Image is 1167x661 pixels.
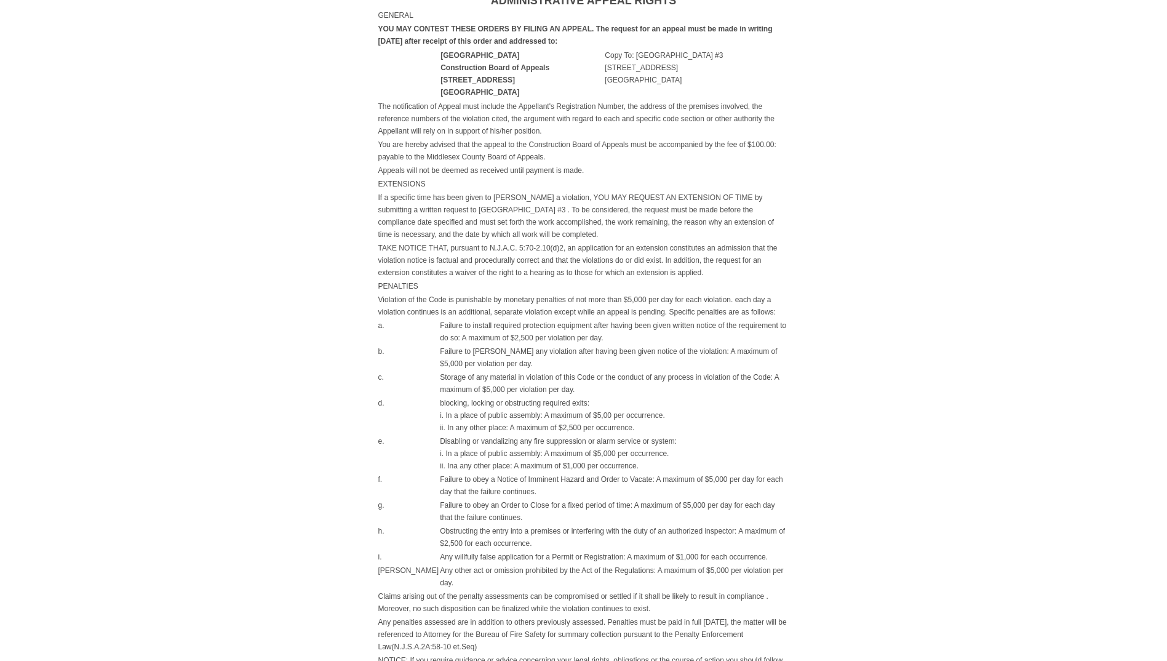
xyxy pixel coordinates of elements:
[378,371,440,396] td: c.
[439,473,789,499] td: Failure to obey a Notice of Imminent Hazard and Order to Vacate: A maximum of $5,000 per day for ...
[439,564,789,590] td: Any other act or omission prohibited by the Act of the Regulations: A maximum of $5,000 per viola...
[378,319,440,345] td: a.
[378,499,440,524] td: g.
[378,177,790,191] td: EXTENSIONS
[439,550,789,564] td: Any willfully false application for a Permit or Registration: A maximum of $1,000 for each occurr...
[439,499,789,524] td: Failure to obey an Order to Close for a fixed period of time: A maximum of $5,000 per day for eac...
[439,345,789,371] td: Failure to [PERSON_NAME] any violation after having been given notice of the violation: A maximum...
[439,396,789,435] td: blocking, locking or obstructing required exits: i. In a place of public assembly: A maximum of $...
[378,279,790,293] td: PENALTIES
[378,590,790,615] td: Claims arising out of the penalty assessments can be compromised or settled if it shall be likely...
[378,615,790,654] td: Any penalties assessed are in addition to others previously assessed. Penalties must be paid in f...
[439,319,789,345] td: Failure to install required protection equipment after having been given written notice of the re...
[378,550,440,564] td: i.
[378,25,773,46] strong: YOU MAY CONTEST THESE ORDERS BY FILING AN APPEAL. The request for an appeal must be made in writi...
[378,191,790,241] td: If a specific time has been given to [PERSON_NAME] a violation, YOU MAY REQUEST AN EXTENSION OF T...
[439,435,789,473] td: Disabling or vandalizing any fire suppression or alarm service or system: i. In a place of public...
[378,564,440,590] td: [PERSON_NAME]
[378,473,440,499] td: f.
[378,100,790,138] td: The notification of Appeal must include the Appellant's Registration Number, the address of the p...
[378,345,440,371] td: b.
[378,293,790,319] td: Violation of the Code is punishable by monetary penalties of not more than $5,000 per day for eac...
[378,164,790,177] td: Appeals will not be deemed as received until payment is made.
[604,49,783,99] td: Copy To: [GEOGRAPHIC_DATA] #3 [STREET_ADDRESS] [GEOGRAPHIC_DATA]
[378,524,440,550] td: h.
[440,51,549,97] strong: [GEOGRAPHIC_DATA] Construction Board of Appeals [STREET_ADDRESS] [GEOGRAPHIC_DATA]
[378,241,790,279] td: TAKE NOTICE THAT, pursuant to N.J.A.C. 5:70-2.10(d)2, an application for an extension constitutes...
[378,435,440,473] td: e.
[378,138,790,164] td: You are hereby advised that the appeal to the Construction Board of Appeals must be accompanied b...
[378,396,440,435] td: d.
[378,9,790,22] td: GENERAL
[439,371,789,396] td: Storage of any material in violation of this Code or the conduct of any process in violation of t...
[439,524,789,550] td: Obstructing the entry into a premises or interfering with the duty of an authorized inspector: A ...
